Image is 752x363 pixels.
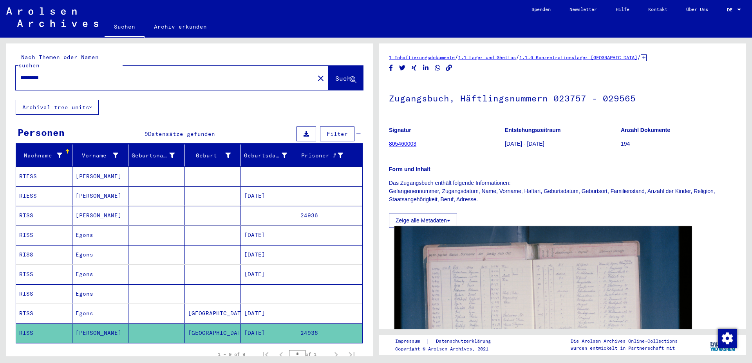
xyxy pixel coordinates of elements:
a: 1.1 Lager und Ghettos [458,54,516,60]
mat-cell: RISS [16,304,72,323]
button: Share on LinkedIn [422,63,430,73]
p: Das Zugangsbuch enthält folgende Informationen: Gefangenennummer, Zugangsdatum, Name, Vorname, Ha... [389,179,736,204]
h1: Zugangsbuch, Häftlingsnummern 023757 - 029565 [389,80,736,115]
mat-cell: [DATE] [241,245,297,264]
mat-header-cell: Geburtsname [128,144,185,166]
span: 9 [145,130,148,137]
a: Archiv erkunden [145,17,216,36]
b: Form und Inhalt [389,166,430,172]
mat-cell: RISS [16,245,72,264]
button: Clear [313,70,329,86]
mat-cell: Egons [72,284,129,303]
mat-cell: [DATE] [241,226,297,245]
div: Geburt‏ [188,149,241,162]
mat-icon: close [316,74,325,83]
mat-cell: 24936 [297,323,363,343]
button: Zeige alle Metadaten [389,213,457,228]
mat-cell: RISS [16,265,72,284]
a: Datenschutzerklärung [430,337,500,345]
div: Prisoner # [300,149,353,162]
mat-cell: 24936 [297,206,363,225]
mat-cell: Egons [72,226,129,245]
mat-cell: [PERSON_NAME] [72,323,129,343]
button: Last page [344,347,360,362]
img: yv_logo.png [709,335,738,354]
mat-header-cell: Vorname [72,144,129,166]
mat-cell: [GEOGRAPHIC_DATA] [185,304,241,323]
span: Suche [335,74,355,82]
p: Copyright © Arolsen Archives, 2021 [395,345,500,352]
mat-cell: Egons [72,245,129,264]
mat-cell: [PERSON_NAME] [72,186,129,206]
mat-header-cell: Nachname [16,144,72,166]
button: Previous page [273,347,289,362]
mat-label: Nach Themen oder Namen suchen [18,54,99,69]
a: 805460003 [389,141,416,147]
div: Geburtsdatum [244,149,297,162]
div: | [395,337,500,345]
img: Arolsen_neg.svg [6,7,98,27]
button: Share on Facebook [387,63,395,73]
span: / [516,54,519,61]
mat-cell: RIESS [16,186,72,206]
b: Signatur [389,127,411,133]
div: 1 – 9 of 9 [218,351,245,358]
div: Nachname [19,152,62,160]
div: Geburt‏ [188,152,231,160]
mat-header-cell: Prisoner # [297,144,363,166]
mat-cell: RISS [16,284,72,303]
button: Archival tree units [16,100,99,115]
span: Filter [327,130,348,137]
mat-cell: RISS [16,323,72,343]
mat-cell: RIESS [16,167,72,186]
button: Copy link [445,63,453,73]
mat-header-cell: Geburt‏ [185,144,241,166]
button: Next page [328,347,344,362]
button: Share on Twitter [398,63,407,73]
p: Die Arolsen Archives Online-Collections [571,338,678,345]
mat-cell: [PERSON_NAME] [72,167,129,186]
img: Zustimmung ändern [718,329,737,348]
a: 1.1.6 Konzentrationslager [GEOGRAPHIC_DATA] [519,54,637,60]
div: of 1 [289,350,328,358]
b: Entstehungszeitraum [505,127,560,133]
mat-cell: Egons [72,304,129,323]
button: First page [258,347,273,362]
mat-cell: RISS [16,226,72,245]
p: wurden entwickelt in Partnerschaft mit [571,345,678,352]
mat-cell: [DATE] [241,265,297,284]
mat-cell: [DATE] [241,186,297,206]
div: Geburtsdatum [244,152,287,160]
mat-cell: [DATE] [241,304,297,323]
p: 194 [621,140,736,148]
mat-cell: [PERSON_NAME] [72,206,129,225]
a: 1 Inhaftierungsdokumente [389,54,455,60]
button: Filter [320,126,354,141]
div: Prisoner # [300,152,343,160]
div: Vorname [76,149,128,162]
a: Impressum [395,337,426,345]
span: Datensätze gefunden [148,130,215,137]
mat-header-cell: Geburtsdatum [241,144,297,166]
button: Suche [329,66,363,90]
span: / [455,54,458,61]
mat-cell: [DATE] [241,323,297,343]
b: Anzahl Dokumente [621,127,670,133]
div: Personen [18,125,65,139]
div: Vorname [76,152,119,160]
div: Geburtsname [132,149,184,162]
p: [DATE] - [DATE] [505,140,620,148]
mat-cell: Egons [72,265,129,284]
div: Nachname [19,149,72,162]
span: / [637,54,641,61]
mat-cell: RISS [16,206,72,225]
div: Geburtsname [132,152,175,160]
span: DE [727,7,736,13]
a: Suchen [105,17,145,38]
button: Share on Xing [410,63,418,73]
mat-cell: [GEOGRAPHIC_DATA] [185,323,241,343]
button: Share on WhatsApp [434,63,442,73]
